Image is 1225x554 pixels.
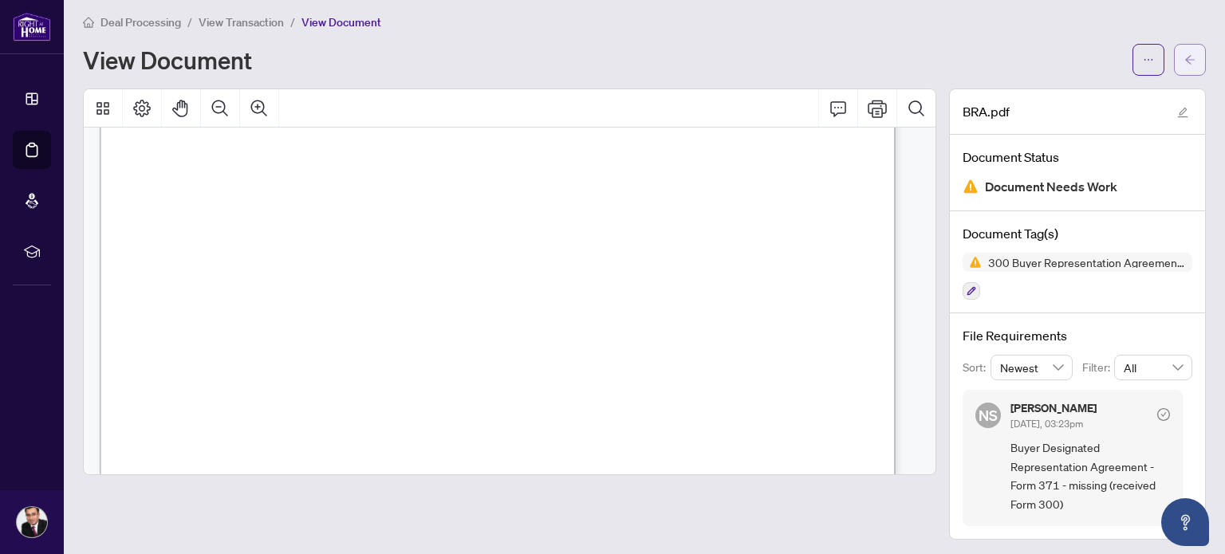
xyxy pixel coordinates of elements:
[963,147,1192,167] h4: Document Status
[199,15,284,29] span: View Transaction
[979,404,998,426] span: NS
[982,257,1192,268] span: 300 Buyer Representation Agreement - Authority for Purchase or Lease
[13,12,51,41] img: logo
[83,17,94,28] span: home
[963,179,979,194] img: Document Status
[1157,408,1170,421] span: check-circle
[1143,54,1154,65] span: ellipsis
[1000,356,1064,379] span: Newest
[1161,498,1209,546] button: Open asap
[1177,107,1188,118] span: edit
[187,13,192,31] li: /
[963,253,982,272] img: Status Icon
[290,13,295,31] li: /
[963,359,991,376] p: Sort:
[301,15,381,29] span: View Document
[963,224,1192,243] h4: Document Tag(s)
[17,507,47,537] img: Profile Icon
[963,102,1010,121] span: BRA.pdf
[1082,359,1114,376] p: Filter:
[963,326,1192,345] h4: File Requirements
[100,15,181,29] span: Deal Processing
[1010,403,1097,414] h5: [PERSON_NAME]
[1010,438,1170,513] span: Buyer Designated Representation Agreement - Form 371 - missing (received Form 300)
[985,176,1117,198] span: Document Needs Work
[1184,54,1195,65] span: arrow-left
[83,47,252,73] h1: View Document
[1010,418,1083,430] span: [DATE], 03:23pm
[1124,356,1183,379] span: All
